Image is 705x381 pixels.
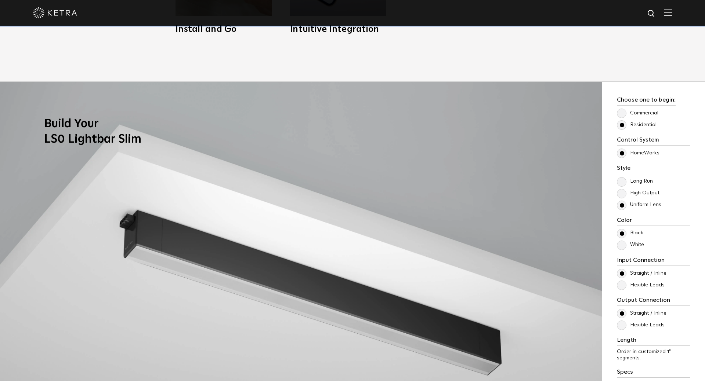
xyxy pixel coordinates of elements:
label: Straight / Inline [617,270,666,276]
h3: Specs [617,369,690,378]
label: Long Run [617,178,653,184]
label: Residential [617,122,657,128]
img: Hamburger%20Nav.svg [664,9,672,16]
label: Straight / Inline [617,310,666,316]
img: ketra-logo-2019-white [33,7,77,18]
label: High Output [617,190,659,196]
label: Flexible Leads [617,322,665,328]
label: Uniform Lens [617,202,661,208]
h3: Intuitive Integration [290,25,386,34]
label: Black [617,230,643,236]
h3: Choose one to begin: [617,96,676,106]
h3: Style [617,165,690,174]
img: search icon [647,9,656,18]
h3: Install and Go [176,25,272,34]
label: HomeWorks [617,150,659,156]
h3: Output Connection [617,297,690,306]
h3: Input Connection [617,257,690,266]
label: Flexible Leads [617,282,665,288]
h3: Control System [617,136,690,146]
h3: Length [617,337,690,346]
span: Order in customized 1" segments. [617,349,671,360]
label: Commercial [617,110,658,116]
h3: Color [617,217,690,226]
label: White [617,242,644,248]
